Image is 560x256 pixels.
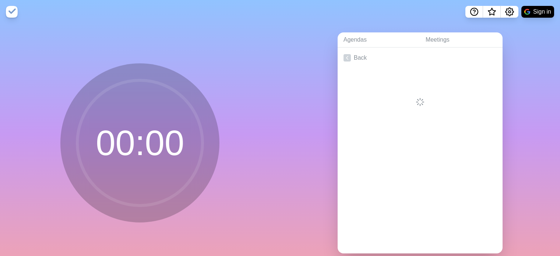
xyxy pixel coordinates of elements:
[521,6,554,18] button: Sign in
[6,6,18,18] img: timeblocks logo
[338,48,503,68] a: Back
[420,32,503,48] a: Meetings
[338,32,420,48] a: Agendas
[501,6,518,18] button: Settings
[483,6,501,18] button: What’s new
[465,6,483,18] button: Help
[524,9,530,15] img: google logo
